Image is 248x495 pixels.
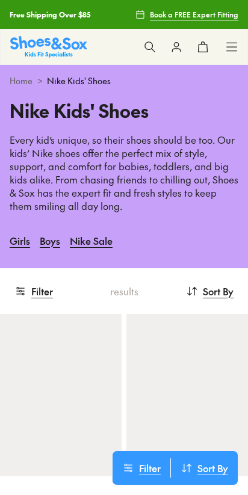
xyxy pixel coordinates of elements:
[70,227,113,254] a: Nike Sale
[14,278,53,304] button: Filter
[10,36,87,57] img: SNS_Logo_Responsive.svg
[150,9,238,20] span: Book a FREE Expert Fitting
[10,75,238,87] div: >
[10,97,238,124] h1: Nike Kids' Shoes
[47,75,111,87] span: Nike Kids' Shoes
[171,458,238,478] button: Sort By
[10,134,238,213] p: Every kid’s unique, so their shoes should be too. Our kids’ Nike shoes offer the perfect mix of s...
[113,458,170,478] button: Filter
[40,227,60,254] a: Boys
[197,461,228,475] span: Sort By
[186,278,234,304] button: Sort By
[10,227,30,254] a: Girls
[203,284,234,298] span: Sort By
[135,4,238,25] a: Book a FREE Expert Fitting
[10,36,87,57] a: Shoes & Sox
[10,75,33,87] a: Home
